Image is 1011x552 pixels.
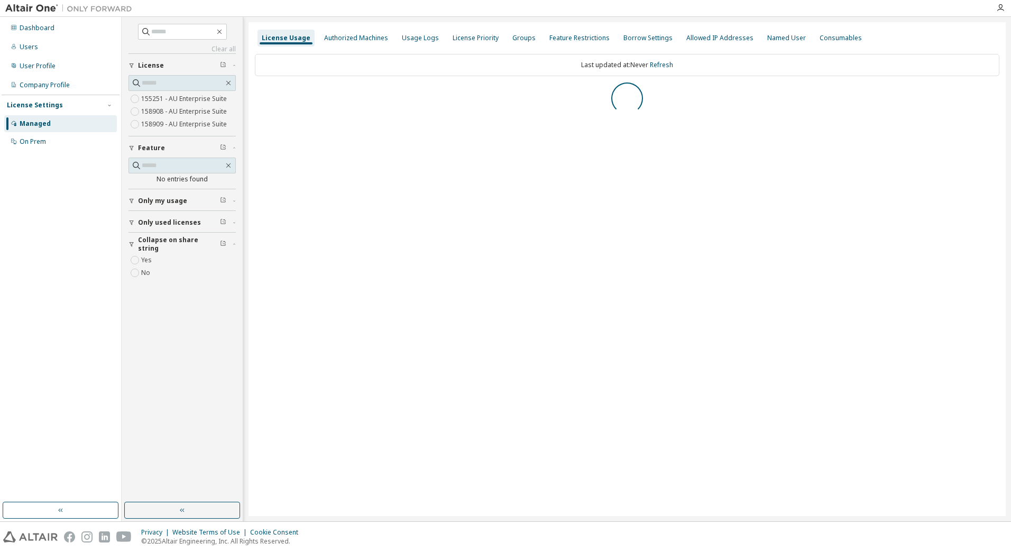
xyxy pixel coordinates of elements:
div: Dashboard [20,24,54,32]
a: Refresh [650,60,673,69]
div: Consumables [820,34,862,42]
span: Clear filter [220,61,226,70]
div: Usage Logs [402,34,439,42]
div: Website Terms of Use [172,528,250,537]
span: Collapse on share string [138,236,220,253]
div: Company Profile [20,81,70,89]
div: No entries found [128,175,236,183]
span: Feature [138,144,165,152]
div: License Settings [7,101,63,109]
div: Allowed IP Addresses [686,34,753,42]
button: Only my usage [128,189,236,213]
span: Clear filter [220,218,226,227]
div: Cookie Consent [250,528,305,537]
div: License Priority [453,34,499,42]
button: Only used licenses [128,211,236,234]
label: 155251 - AU Enterprise Suite [141,93,229,105]
div: License Usage [262,34,310,42]
div: User Profile [20,62,56,70]
img: facebook.svg [64,531,75,542]
div: Last updated at: Never [255,54,999,76]
div: Named User [767,34,806,42]
div: Borrow Settings [623,34,673,42]
div: Feature Restrictions [549,34,610,42]
span: Only my usage [138,197,187,205]
label: 158909 - AU Enterprise Suite [141,118,229,131]
a: Clear all [128,45,236,53]
div: Authorized Machines [324,34,388,42]
img: youtube.svg [116,531,132,542]
label: Yes [141,254,154,266]
span: Clear filter [220,240,226,249]
div: Privacy [141,528,172,537]
label: 158908 - AU Enterprise Suite [141,105,229,118]
div: Groups [512,34,536,42]
p: © 2025 Altair Engineering, Inc. All Rights Reserved. [141,537,305,546]
span: Only used licenses [138,218,201,227]
img: instagram.svg [81,531,93,542]
img: altair_logo.svg [3,531,58,542]
button: Collapse on share string [128,233,236,256]
button: Feature [128,136,236,160]
img: Altair One [5,3,137,14]
div: Managed [20,119,51,128]
label: No [141,266,152,279]
div: On Prem [20,137,46,146]
span: Clear filter [220,144,226,152]
img: linkedin.svg [99,531,110,542]
span: Clear filter [220,197,226,205]
div: Users [20,43,38,51]
span: License [138,61,164,70]
button: License [128,54,236,77]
